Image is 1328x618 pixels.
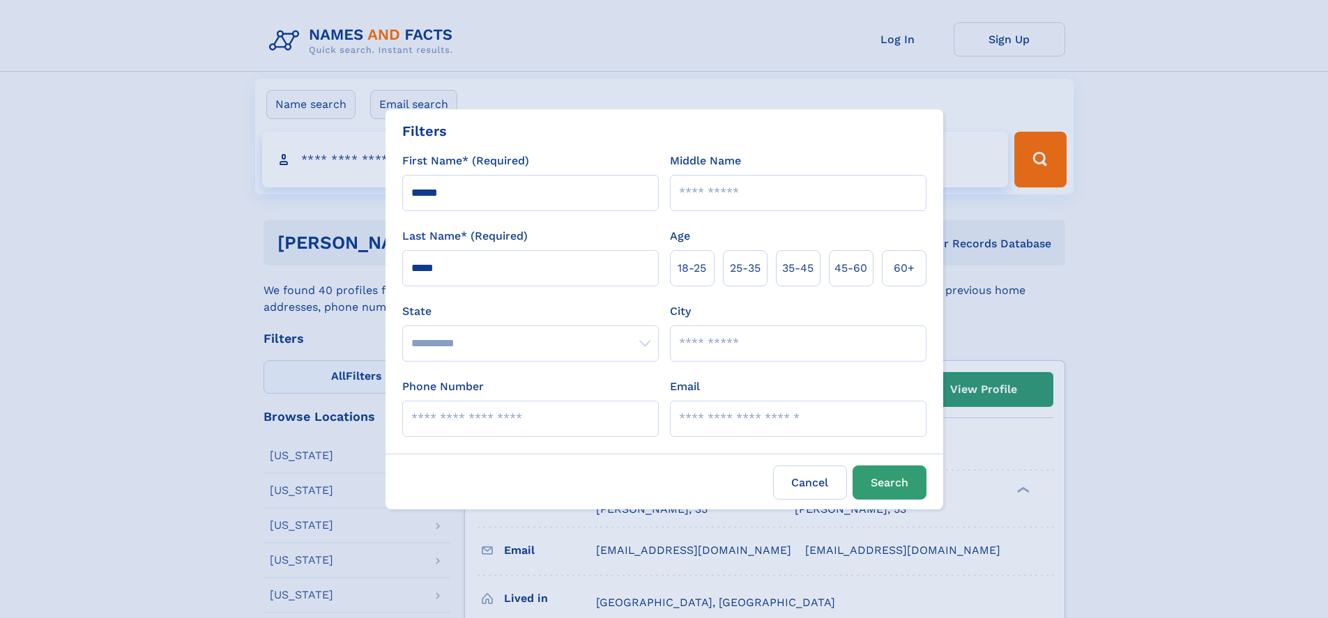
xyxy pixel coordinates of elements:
[730,260,761,277] span: 25‑35
[402,153,529,169] label: First Name* (Required)
[402,228,528,245] label: Last Name* (Required)
[402,303,659,320] label: State
[853,465,926,500] button: Search
[670,303,691,320] label: City
[670,228,690,245] label: Age
[834,260,867,277] span: 45‑60
[670,378,700,395] label: Email
[782,260,814,277] span: 35‑45
[678,260,706,277] span: 18‑25
[402,121,447,141] div: Filters
[402,378,484,395] label: Phone Number
[670,153,741,169] label: Middle Name
[773,465,847,500] label: Cancel
[894,260,915,277] span: 60+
